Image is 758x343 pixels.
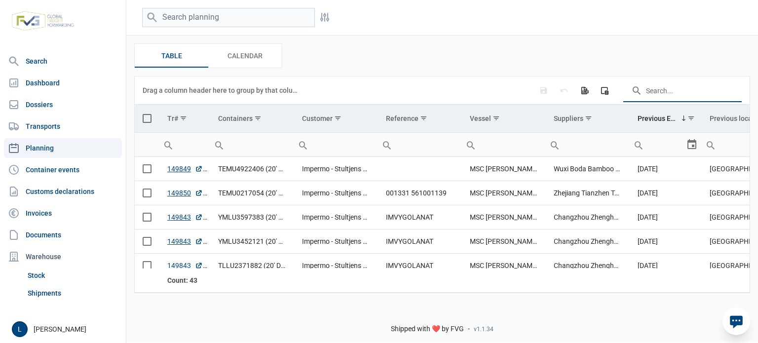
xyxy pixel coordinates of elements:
[167,212,203,222] a: 149843
[630,105,701,133] td: Column Previous ETA
[180,114,187,122] span: Show filter options for column 'Tr#'
[462,157,546,181] td: MSC [PERSON_NAME]
[378,181,462,205] td: 001331 561001139
[378,229,462,254] td: IMVYGOLANAT
[462,181,546,205] td: MSC [PERSON_NAME]
[210,105,294,133] td: Column Containers
[294,205,378,229] td: Impermo - Stultjens Nv
[462,133,480,156] div: Search box
[24,284,122,302] a: Shipments
[143,237,152,246] div: Select row
[167,261,203,270] a: 149843
[210,133,294,156] input: Filter cell
[575,81,593,99] div: Export all data to Excel
[294,105,378,133] td: Column Customer
[630,229,701,254] td: [DATE]
[630,205,701,229] td: [DATE]
[462,133,546,156] input: Filter cell
[630,133,685,156] input: Filter cell
[302,114,333,122] div: Customer
[159,133,177,156] div: Search box
[143,114,152,123] div: Select all
[468,325,470,334] span: -
[294,157,378,181] td: Impermo - Stultjens Nv
[554,114,583,122] div: Suppliers
[4,73,122,93] a: Dashboard
[546,133,630,157] td: Filter cell
[546,157,630,181] td: Wuxi Boda Bamboo And Wood Industrial Co., Ltd.
[378,133,462,157] td: Filter cell
[630,133,701,157] td: Filter cell
[546,133,564,156] div: Search box
[686,133,698,156] div: Select
[623,78,742,102] input: Search in the data grid
[630,157,701,181] td: [DATE]
[702,133,720,156] div: Search box
[546,133,630,156] input: Filter cell
[378,133,396,156] div: Search box
[462,133,546,157] td: Filter cell
[12,321,28,337] button: L
[159,105,210,133] td: Column Tr#
[630,254,701,278] td: [DATE]
[210,229,294,254] td: YMLU3452121 (20' DV)
[294,133,378,157] td: Filter cell
[143,82,301,98] div: Drag a column header here to group by that column
[585,114,592,122] span: Show filter options for column 'Suppliers'
[4,116,122,136] a: Transports
[462,205,546,229] td: MSC [PERSON_NAME]
[493,114,500,122] span: Show filter options for column 'Vessel'
[687,114,695,122] span: Show filter options for column 'Previous ETA'
[4,160,122,180] a: Container events
[218,114,253,122] div: Containers
[4,51,122,71] a: Search
[4,247,122,267] div: Warehouse
[4,203,122,223] a: Invoices
[210,133,228,156] div: Search box
[378,254,462,278] td: IMVYGOLANAT
[167,188,203,198] a: 149850
[254,114,262,122] span: Show filter options for column 'Containers'
[378,105,462,133] td: Column Reference
[143,76,742,104] div: Data grid toolbar
[143,261,152,270] div: Select row
[420,114,427,122] span: Show filter options for column 'Reference'
[294,133,378,156] input: Filter cell
[462,105,546,133] td: Column Vessel
[135,76,750,293] div: Data grid with 43 rows and 11 columns
[24,267,122,284] a: Stock
[378,205,462,229] td: IMVYGOLANAT
[474,325,493,333] span: v1.1.34
[167,275,202,285] div: Tr# Count: 43
[161,50,182,62] span: Table
[210,157,294,181] td: TEMU4922406 (20' DV)
[143,164,152,173] div: Select row
[630,133,647,156] div: Search box
[294,133,312,156] div: Search box
[143,189,152,197] div: Select row
[334,114,341,122] span: Show filter options for column 'Customer'
[12,321,120,337] div: [PERSON_NAME]
[4,138,122,158] a: Planning
[159,133,210,157] td: Filter cell
[167,114,178,122] div: Tr#
[210,205,294,229] td: YMLU3597383 (20' DV)
[630,181,701,205] td: [DATE]
[462,229,546,254] td: MSC [PERSON_NAME]
[4,95,122,114] a: Dossiers
[596,81,613,99] div: Column Chooser
[546,229,630,254] td: Changzhou Zhenghang Decorative Materials Co., Ltd.
[546,254,630,278] td: Changzhou Zhenghang Decorative Materials Co., Ltd.
[462,254,546,278] td: MSC [PERSON_NAME]
[546,105,630,133] td: Column Suppliers
[142,8,315,27] input: Search planning
[4,225,122,245] a: Documents
[210,133,294,157] td: Filter cell
[159,133,210,156] input: Filter cell
[143,213,152,222] div: Select row
[638,114,678,122] div: Previous ETA
[391,325,464,334] span: Shipped with ❤️ by FVG
[210,181,294,205] td: TEMU0217054 (20' DV)
[378,133,462,156] input: Filter cell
